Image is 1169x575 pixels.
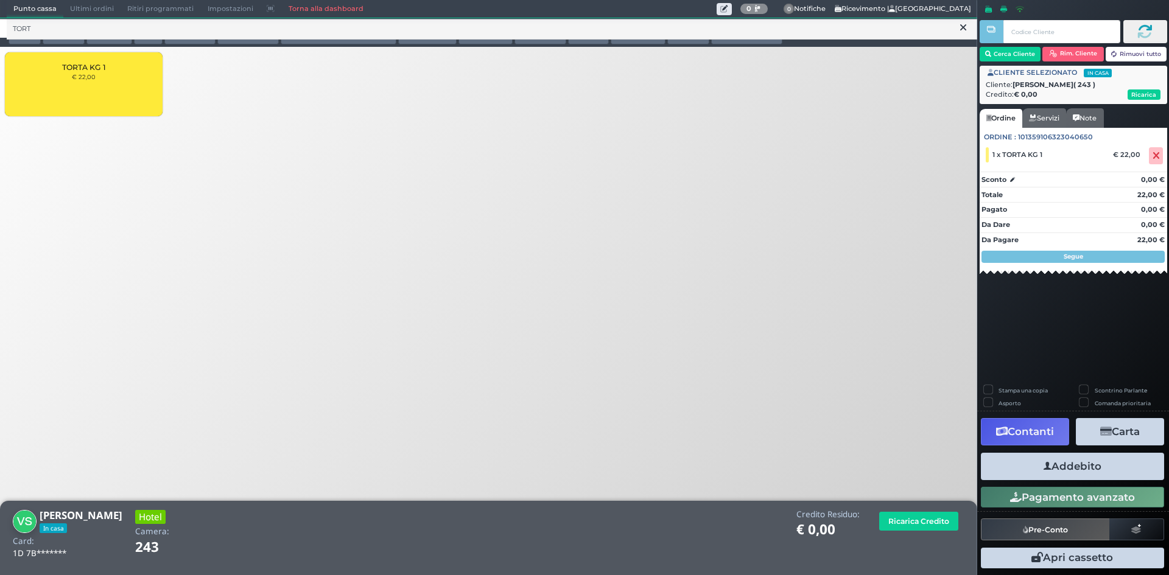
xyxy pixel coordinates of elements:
[1003,20,1120,43] input: Codice Cliente
[1014,90,1037,99] strong: € 0,00
[40,523,67,533] span: In casa
[981,548,1164,568] button: Apri cassetto
[135,510,166,524] h3: Hotel
[201,1,260,18] span: Impostazioni
[981,487,1164,507] button: Pagamento avanzato
[1137,190,1165,199] strong: 22,00 €
[981,205,1007,214] strong: Pagato
[1141,205,1165,214] strong: 0,00 €
[1111,150,1146,159] div: € 22,00
[1022,108,1066,128] a: Servizi
[1095,386,1147,394] label: Scontrino Parlante
[981,518,1110,540] button: Pre-Conto
[980,109,1022,128] a: Ordine
[986,80,1160,90] div: Cliente:
[1128,89,1160,100] button: Ricarica
[62,63,106,72] span: TORTA KG 1
[1106,47,1167,61] button: Rimuovi tutto
[999,386,1048,394] label: Stampa una copia
[1137,235,1165,244] strong: 22,00 €
[1066,108,1103,128] a: Note
[281,1,370,18] a: Torna alla dashboard
[796,522,860,537] h1: € 0,00
[1076,418,1164,445] button: Carta
[879,512,958,531] button: Ricarica Credito
[1095,399,1151,407] label: Comanda prioritaria
[1042,47,1104,61] button: Rim. Cliente
[992,150,1042,159] span: 1 x TORTA KG 1
[40,508,122,522] b: [PERSON_NAME]
[1064,253,1083,260] strong: Segue
[984,132,1016,142] span: Ordine :
[981,418,1069,445] button: Contanti
[1073,80,1095,90] span: ( 243 )
[72,73,96,80] small: € 22,00
[746,4,751,13] b: 0
[1141,220,1165,229] strong: 0,00 €
[980,47,1041,61] button: Cerca Cliente
[796,510,860,519] h4: Credito Residuo:
[988,68,1112,78] span: CLIENTE SELEZIONATO
[135,527,169,536] h4: Camera:
[63,1,121,18] span: Ultimi ordini
[981,220,1010,229] strong: Da Dare
[981,453,1164,480] button: Addebito
[1084,69,1112,77] span: In casa
[135,540,193,555] h1: 243
[784,4,795,15] span: 0
[7,1,63,18] span: Punto cassa
[1018,132,1093,142] span: 101359106323040650
[999,399,1021,407] label: Asporto
[981,175,1006,185] strong: Sconto
[1013,80,1095,89] b: [PERSON_NAME]
[13,537,34,546] h4: Card:
[981,190,1003,199] strong: Totale
[986,89,1160,100] div: Credito:
[13,510,37,534] img: VINCENZO SCARCELLI
[1141,175,1165,184] strong: 0,00 €
[121,1,200,18] span: Ritiri programmati
[7,18,977,40] input: Ricerca articolo
[981,235,1019,244] strong: Da Pagare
